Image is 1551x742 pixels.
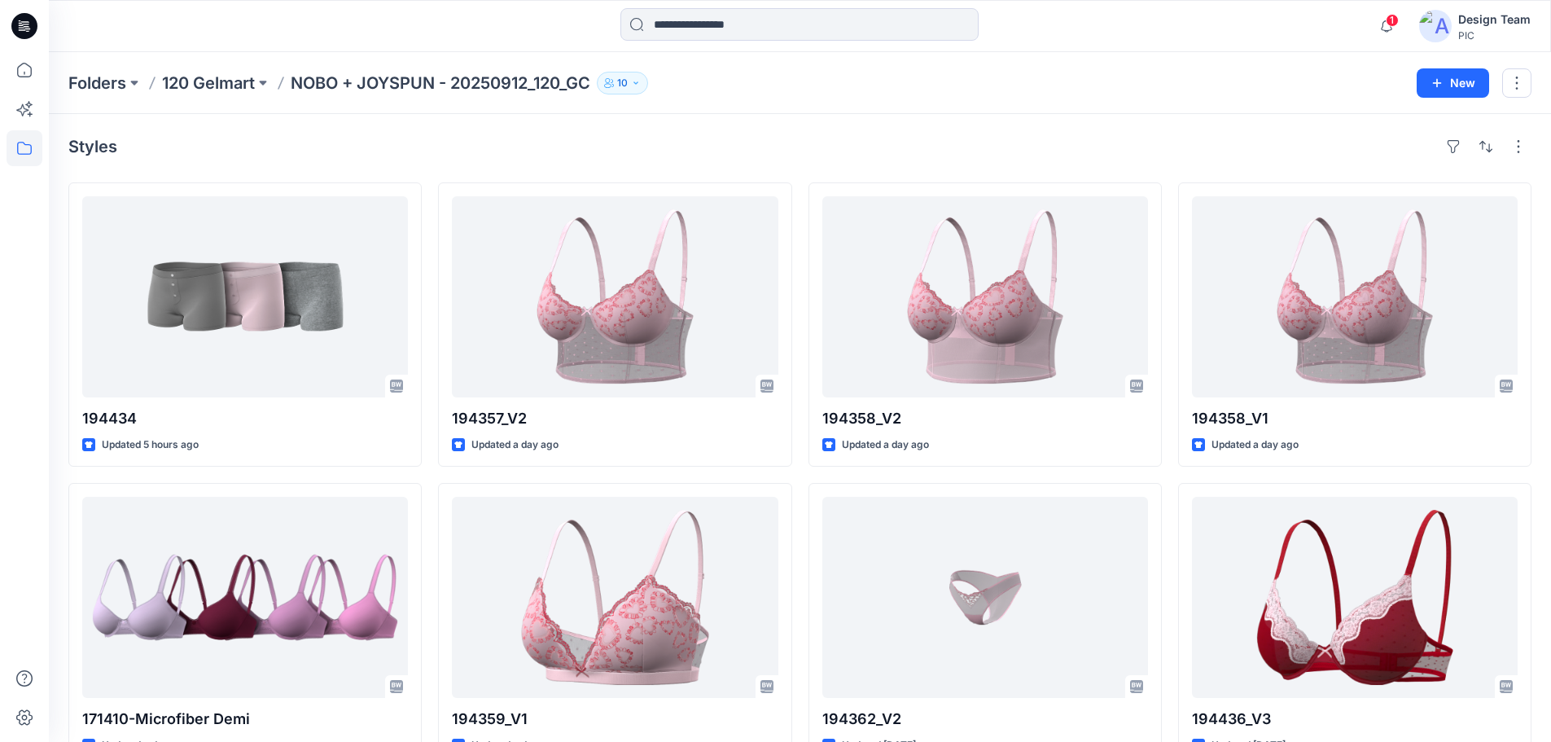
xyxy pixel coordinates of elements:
a: 194362_V2 [822,497,1148,698]
a: Folders [68,72,126,94]
span: 1 [1386,14,1399,27]
a: 194434 [82,196,408,397]
p: 194436_V3 [1192,708,1518,731]
img: avatar [1419,10,1452,42]
p: 194434 [82,407,408,430]
a: 194358_V1 [1192,196,1518,397]
p: Updated 5 hours ago [102,437,199,454]
a: 194357_V2 [452,196,778,397]
div: Design Team [1458,10,1531,29]
p: 194358_V2 [822,407,1148,430]
p: NOBO + JOYSPUN - 20250912_120_GC [291,72,590,94]
p: 194358_V1 [1192,407,1518,430]
h4: Styles [68,137,117,156]
p: Updated a day ago [471,437,559,454]
p: Updated a day ago [842,437,929,454]
p: 194362_V2 [822,708,1148,731]
a: 120 Gelmart [162,72,255,94]
a: 171410-Microfiber Demi [82,497,408,698]
p: 194359_V1 [452,708,778,731]
button: 10 [597,72,648,94]
div: PIC [1458,29,1531,42]
button: New [1417,68,1489,98]
p: 171410-Microfiber Demi [82,708,408,731]
p: 194357_V2 [452,407,778,430]
a: 194436_V3 [1192,497,1518,698]
p: Updated a day ago [1211,437,1299,454]
p: 10 [617,74,628,92]
a: 194358_V2 [822,196,1148,397]
a: 194359_V1 [452,497,778,698]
